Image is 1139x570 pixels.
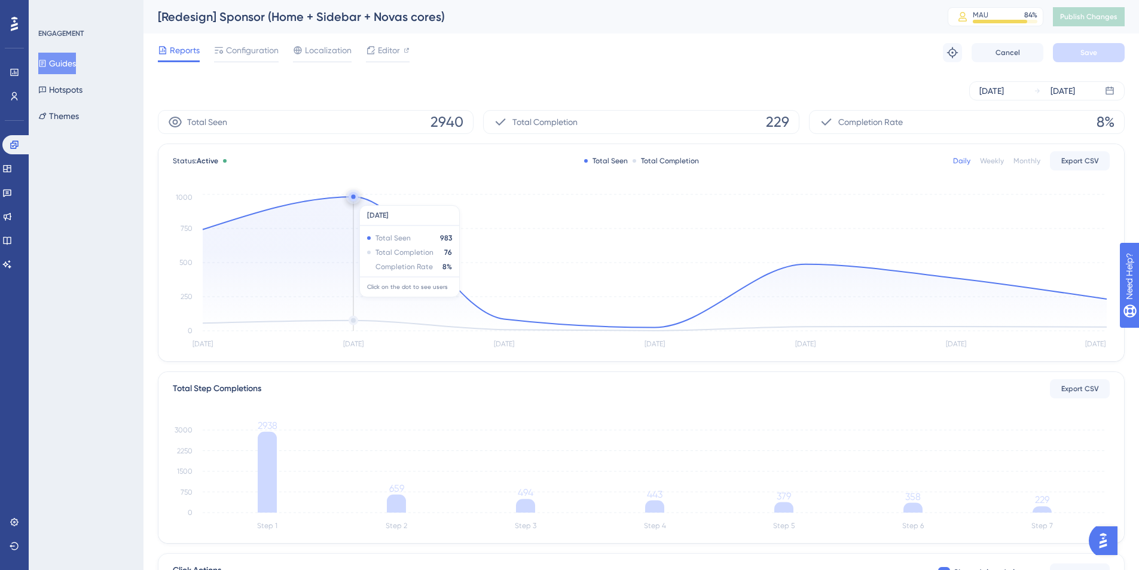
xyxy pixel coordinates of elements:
[494,340,514,348] tspan: [DATE]
[1050,379,1110,398] button: Export CSV
[1051,84,1075,98] div: [DATE]
[176,193,193,202] tspan: 1000
[838,115,903,129] span: Completion Rate
[38,29,84,38] div: ENGAGEMENT
[1035,494,1049,505] tspan: 229
[38,105,79,127] button: Themes
[996,48,1020,57] span: Cancel
[158,8,918,25] div: [Redesign] Sponsor (Home + Sidebar + Novas cores)
[305,43,352,57] span: Localization
[647,489,662,500] tspan: 443
[1061,156,1099,166] span: Export CSV
[644,522,666,530] tspan: Step 4
[946,340,966,348] tspan: [DATE]
[343,340,364,348] tspan: [DATE]
[1031,522,1053,530] tspan: Step 7
[515,522,536,530] tspan: Step 3
[1080,48,1097,57] span: Save
[181,488,193,496] tspan: 750
[518,487,533,498] tspan: 494
[257,522,277,530] tspan: Step 1
[181,224,193,233] tspan: 750
[1061,384,1099,394] span: Export CSV
[766,112,789,132] span: 229
[633,156,699,166] div: Total Completion
[1053,7,1125,26] button: Publish Changes
[512,115,578,129] span: Total Completion
[430,112,463,132] span: 2940
[177,467,193,475] tspan: 1500
[187,115,227,129] span: Total Seen
[902,522,924,530] tspan: Step 6
[258,420,277,431] tspan: 2938
[386,522,407,530] tspan: Step 2
[173,382,261,396] div: Total Step Completions
[795,340,816,348] tspan: [DATE]
[773,522,795,530] tspan: Step 5
[1024,10,1037,20] div: 84 %
[193,340,213,348] tspan: [DATE]
[177,447,193,455] tspan: 2250
[980,156,1004,166] div: Weekly
[979,84,1004,98] div: [DATE]
[1050,151,1110,170] button: Export CSV
[645,340,665,348] tspan: [DATE]
[1089,523,1125,559] iframe: UserGuiding AI Assistant Launcher
[1013,156,1040,166] div: Monthly
[188,508,193,517] tspan: 0
[953,156,970,166] div: Daily
[38,53,76,74] button: Guides
[170,43,200,57] span: Reports
[38,79,83,100] button: Hotspots
[1097,112,1114,132] span: 8%
[973,10,988,20] div: MAU
[28,3,75,17] span: Need Help?
[179,258,193,267] tspan: 500
[777,490,791,502] tspan: 379
[197,157,218,165] span: Active
[173,156,218,166] span: Status:
[1060,12,1117,22] span: Publish Changes
[1085,340,1106,348] tspan: [DATE]
[905,491,921,502] tspan: 358
[226,43,279,57] span: Configuration
[972,43,1043,62] button: Cancel
[584,156,628,166] div: Total Seen
[1053,43,1125,62] button: Save
[181,292,193,301] tspan: 250
[389,483,404,494] tspan: 659
[188,327,193,335] tspan: 0
[378,43,400,57] span: Editor
[175,426,193,434] tspan: 3000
